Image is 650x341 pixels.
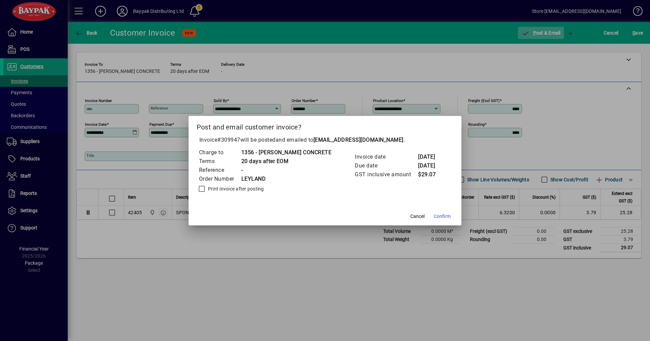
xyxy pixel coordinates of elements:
[199,157,241,166] td: Terms
[199,148,241,157] td: Charge to
[434,213,451,220] span: Confirm
[241,166,332,175] td: -
[407,210,428,223] button: Cancel
[354,161,418,170] td: Due date
[241,175,332,183] td: LEYLAND
[241,157,332,166] td: 20 days after EOM
[410,213,425,220] span: Cancel
[418,153,445,161] td: [DATE]
[354,153,418,161] td: Invoice date
[276,137,404,143] span: and emailed to
[418,170,445,179] td: $29.07
[217,137,240,143] span: #309947
[313,137,404,143] b: [EMAIL_ADDRESS][DOMAIN_NAME]
[241,148,332,157] td: 1356 - [PERSON_NAME] CONCRETE
[199,175,241,183] td: Order Number
[197,136,454,144] p: Invoice will be posted .
[354,170,418,179] td: GST inclusive amount
[418,161,445,170] td: [DATE]
[207,185,264,192] label: Print invoice after posting
[199,166,241,175] td: Reference
[431,210,453,223] button: Confirm
[189,116,462,136] h2: Post and email customer invoice?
